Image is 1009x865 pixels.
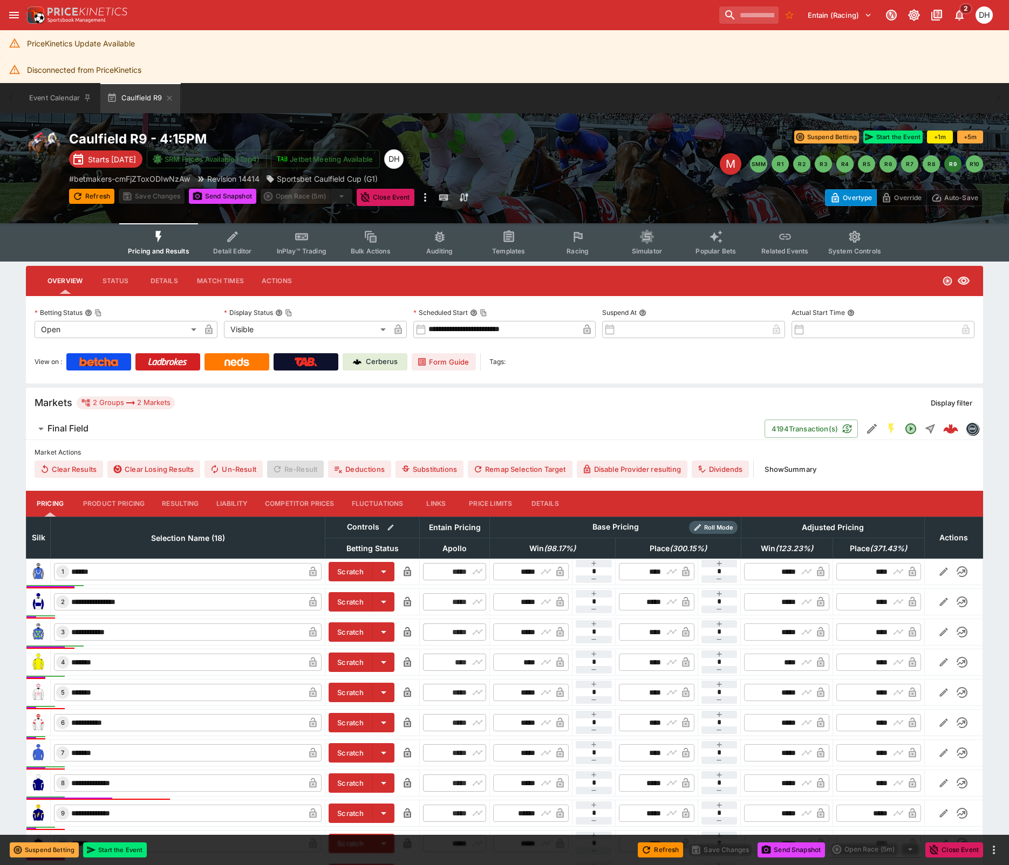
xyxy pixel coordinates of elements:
button: Links [412,491,460,517]
button: Scratch [329,622,373,642]
div: betmakers [966,422,979,435]
span: InPlay™ Trading [277,247,326,255]
th: Actions [924,517,983,558]
button: Auto-Save [926,189,983,206]
img: Cerberus [353,358,362,366]
div: 2 Groups 2 Markets [81,396,171,409]
p: Sportsbet Caulfield Cup (G1) [277,173,378,184]
img: Betcha [79,358,118,366]
span: 4 [59,658,67,666]
img: runner 9 [30,805,47,822]
button: Betting StatusCopy To Clipboard [85,309,92,317]
button: more [987,843,1000,856]
img: runner 5 [30,684,47,701]
button: R10 [966,155,983,173]
div: Daniel Hooper [976,6,993,24]
em: ( 98.17 %) [544,542,576,555]
span: System Controls [828,247,881,255]
span: Popular Bets [696,247,736,255]
button: Actual Start Time [847,309,855,317]
div: Base Pricing [588,520,643,534]
button: +1m [927,131,953,143]
h2: Copy To Clipboard [69,131,526,147]
span: 1 [59,568,66,575]
button: Select Tenant [801,6,878,24]
p: Revision 14414 [207,173,260,184]
img: runner 7 [30,744,47,761]
button: Price Limits [460,491,521,517]
button: Notifications [950,5,969,25]
button: Suspend At [639,309,646,317]
img: Ladbrokes [148,358,187,366]
button: Scratch [329,713,373,732]
button: open drawer [4,5,24,25]
svg: Open [904,422,917,435]
button: Close Event [925,842,983,857]
span: 9 [59,809,67,817]
button: Documentation [927,5,946,25]
button: Suspend Betting [10,842,79,857]
button: ShowSummary [758,461,823,478]
button: R6 [880,155,897,173]
button: R4 [836,155,854,173]
th: Silk [26,517,51,558]
input: search [719,6,779,24]
button: Scratch [329,653,373,672]
button: Remap Selection Target [468,461,572,478]
button: Copy To Clipboard [94,309,102,317]
img: runner 6 [30,714,47,731]
div: Edit Meeting [720,153,741,175]
a: Form Guide [412,353,476,370]
button: Details [140,268,188,294]
button: Actions [253,268,301,294]
button: Match Times [188,268,253,294]
button: +5m [957,131,983,143]
span: 6 [59,719,67,726]
button: R3 [815,155,832,173]
p: Scheduled Start [413,308,468,317]
p: Betting Status [35,308,83,317]
span: Related Events [761,247,808,255]
div: split button [829,842,921,857]
button: Straight [921,419,940,438]
button: Display filter [924,394,979,411]
button: Send Snapshot [189,189,256,204]
span: Betting Status [335,542,411,555]
button: Display StatusCopy To Clipboard [275,309,283,317]
p: Copy To Clipboard [69,173,190,184]
button: R8 [923,155,940,173]
p: Actual Start Time [792,308,845,317]
h5: Markets [35,396,72,409]
span: 2 [59,598,67,606]
div: Start From [825,189,983,206]
img: runner 3 [30,623,47,641]
span: 3 [59,628,67,636]
button: Suspend Betting [794,131,859,143]
button: R2 [793,155,810,173]
button: Liability [208,491,256,517]
span: Re-Result [267,461,324,478]
svg: Open [942,276,953,286]
p: Starts [DATE] [88,154,136,165]
button: Clear Results [35,461,103,478]
a: Cerberus [343,353,407,370]
span: Un-Result [204,461,262,478]
img: runner 4 [30,654,47,671]
img: jetbet-logo.svg [277,154,288,164]
button: Caulfield R9 [100,83,180,113]
button: Deductions [328,461,391,478]
button: Edit Detail [862,419,882,438]
span: Simulator [632,247,662,255]
button: Scratch [329,743,373,763]
button: Toggle light/dark mode [904,5,924,25]
button: Scratch [329,562,373,581]
p: Overtype [843,192,872,203]
img: Sportsbook Management [47,18,106,23]
button: Event Calendar [23,83,98,113]
img: runner 1 [30,563,47,580]
img: PriceKinetics Logo [24,4,45,26]
button: Dividends [692,461,749,478]
button: Refresh [638,842,683,857]
img: Neds [224,358,249,366]
span: Templates [492,247,525,255]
